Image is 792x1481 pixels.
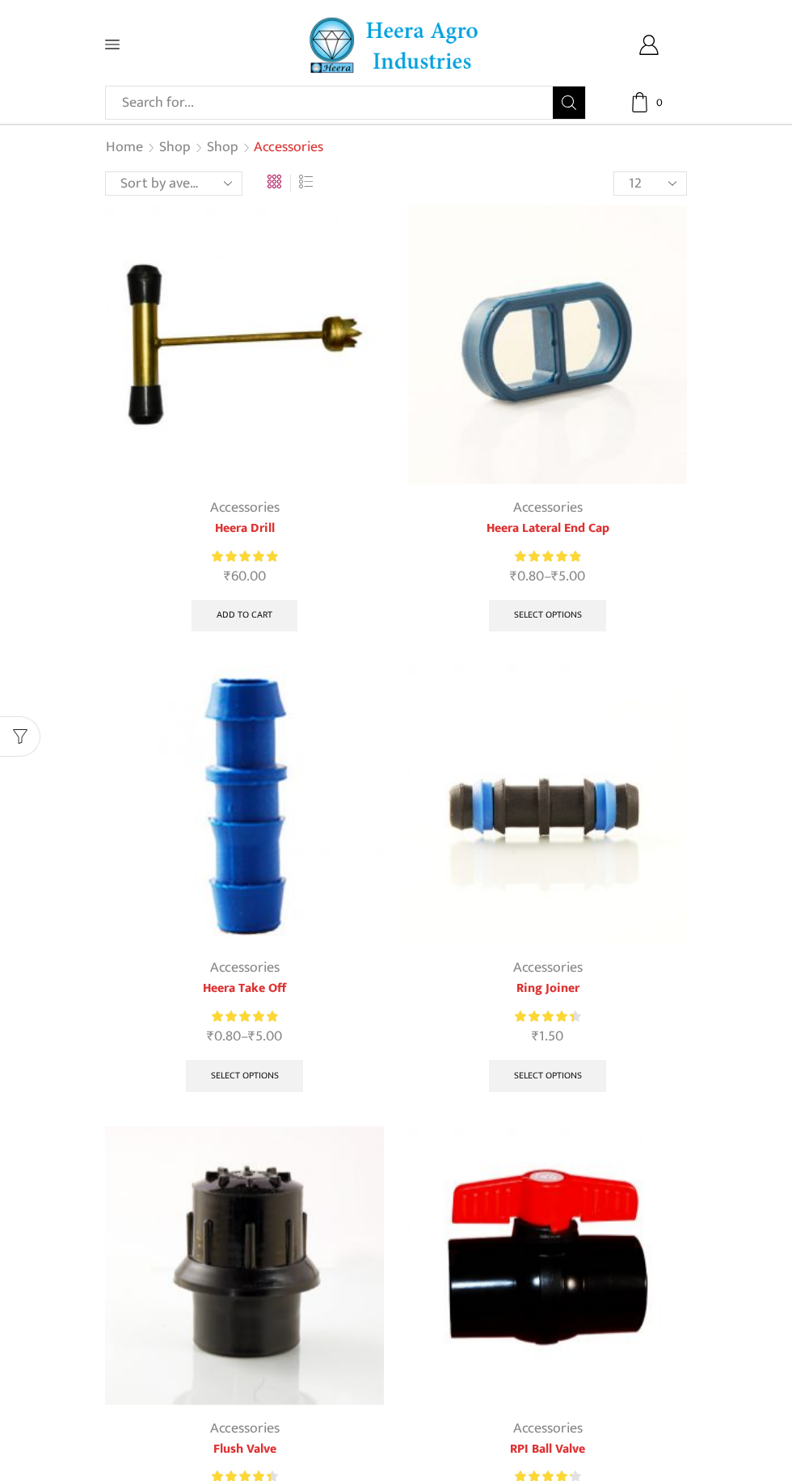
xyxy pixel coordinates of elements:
a: 0 [610,92,687,112]
a: Accessories [210,956,280,980]
a: Select options for “Heera Lateral End Cap” [489,600,607,632]
img: Ring Joiner [408,665,687,944]
button: Search button [553,86,585,119]
a: Heera Lateral End Cap [408,519,687,538]
a: Accessories [513,496,583,520]
bdi: 0.80 [510,564,544,589]
bdi: 1.50 [532,1024,563,1049]
span: ₹ [248,1024,255,1049]
div: Rated 5.00 out of 5 [212,1008,277,1025]
nav: Breadcrumb [105,137,323,158]
a: Home [105,137,144,158]
span: 0 [651,95,667,111]
img: Flow Control Valve [408,1126,687,1405]
span: Rated out of 5 [515,1008,574,1025]
a: Select options for “Ring Joiner” [489,1060,607,1092]
a: Accessories [513,1416,583,1441]
a: RPI Ball Valve [408,1440,687,1459]
a: Shop [206,137,239,158]
img: Heera Lateral End Cap [408,205,687,484]
img: Heera Take Off [105,665,384,944]
a: Select options for “Heera Take Off” [186,1060,304,1092]
span: – [408,566,687,588]
a: Accessories [210,1416,280,1441]
span: ₹ [551,564,558,589]
span: ₹ [532,1024,539,1049]
select: Shop order [105,171,242,196]
img: Flush valve [105,1126,384,1405]
a: Ring Joiner [408,979,687,998]
a: Accessories [513,956,583,980]
a: Add to cart: “Heera Drill” [192,600,297,632]
div: Rated 4.50 out of 5 [515,1008,580,1025]
bdi: 5.00 [248,1024,282,1049]
bdi: 60.00 [224,564,266,589]
span: – [105,1026,384,1048]
a: Accessories [210,496,280,520]
a: Shop [158,137,192,158]
span: ₹ [510,564,517,589]
span: Rated out of 5 [212,1008,277,1025]
bdi: 5.00 [551,564,585,589]
h1: Accessories [254,139,323,157]
a: Heera Take Off [105,979,384,998]
span: ₹ [207,1024,214,1049]
div: Rated 5.00 out of 5 [515,548,580,565]
a: Flush Valve [105,1440,384,1459]
div: Rated 5.00 out of 5 [212,548,277,565]
a: Heera Drill [105,519,384,538]
span: ₹ [224,564,231,589]
input: Search for... [114,86,553,119]
span: Rated out of 5 [515,548,580,565]
img: Heera Drill [105,205,384,484]
bdi: 0.80 [207,1024,241,1049]
span: Rated out of 5 [212,548,277,565]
